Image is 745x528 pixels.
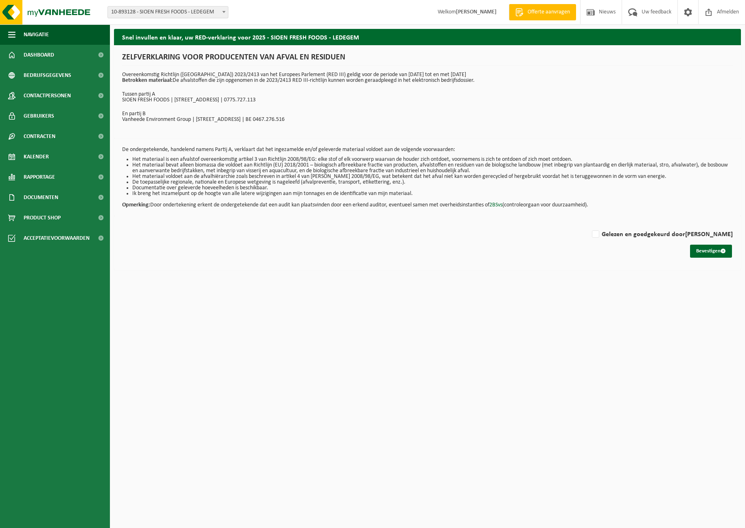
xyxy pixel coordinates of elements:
p: Vanheede Environment Group | [STREET_ADDRESS] | BE 0467.276.516 [122,117,733,123]
span: Contracten [24,126,55,147]
p: Tussen partij A [122,92,733,97]
span: Contactpersonen [24,85,71,106]
li: Documentatie over geleverde hoeveelheden is beschikbaar. [132,185,733,191]
a: Offerte aanvragen [509,4,576,20]
span: 10-893128 - SIOEN FRESH FOODS - LEDEGEM [107,6,228,18]
span: Kalender [24,147,49,167]
span: Dashboard [24,45,54,65]
li: Het materiaal is een afvalstof overeenkomstig artikel 3 van Richtlijn 2008/98/EG: elke stof of el... [132,157,733,162]
li: Ik breng het inzamelpunt op de hoogte van alle latere wijzigingen aan mijn tonnages en de identif... [132,191,733,197]
span: Product Shop [24,208,61,228]
span: Bedrijfsgegevens [24,65,71,85]
p: En partij B [122,111,733,117]
button: Bevestigen [690,245,732,258]
strong: [PERSON_NAME] [456,9,497,15]
strong: Opmerking: [122,202,150,208]
p: SIOEN FRESH FOODS | [STREET_ADDRESS] | 0775.727.113 [122,97,733,103]
span: Acceptatievoorwaarden [24,228,90,248]
label: Gelezen en goedgekeurd door [590,228,733,241]
a: 2BSvs [489,202,502,208]
h2: Snel invullen en klaar, uw RED-verklaring voor 2025 - SIOEN FRESH FOODS - LEDEGEM [114,29,741,45]
span: Navigatie [24,24,49,45]
strong: [PERSON_NAME] [685,231,733,238]
li: Het materiaal bevat alleen biomassa die voldoet aan Richtlijn (EU) 2018/2001 – biologisch afbreek... [132,162,733,174]
p: Door ondertekening erkent de ondergetekende dat een audit kan plaatsvinden door een erkend audito... [122,197,733,208]
li: Het materiaal voldoet aan de afvalhiërarchie zoals beschreven in artikel 4 van [PERSON_NAME] 2008... [132,174,733,180]
span: Offerte aanvragen [526,8,572,16]
li: De toepasselijke regionale, nationale en Europese wetgeving is nageleefd (afvalpreventie, transpo... [132,180,733,185]
span: 10-893128 - SIOEN FRESH FOODS - LEDEGEM [108,7,228,18]
span: Gebruikers [24,106,54,126]
span: Documenten [24,187,58,208]
span: Rapportage [24,167,55,187]
p: De ondergetekende, handelend namens Partij A, verklaart dat het ingezamelde en/of geleverde mater... [122,147,733,153]
h1: ZELFVERKLARING VOOR PRODUCENTEN VAN AFVAL EN RESIDUEN [122,53,733,66]
p: Overeenkomstig Richtlijn ([GEOGRAPHIC_DATA]) 2023/2413 van het Europees Parlement (RED III) geldi... [122,72,733,83]
strong: Betrokken materiaal: [122,77,173,83]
